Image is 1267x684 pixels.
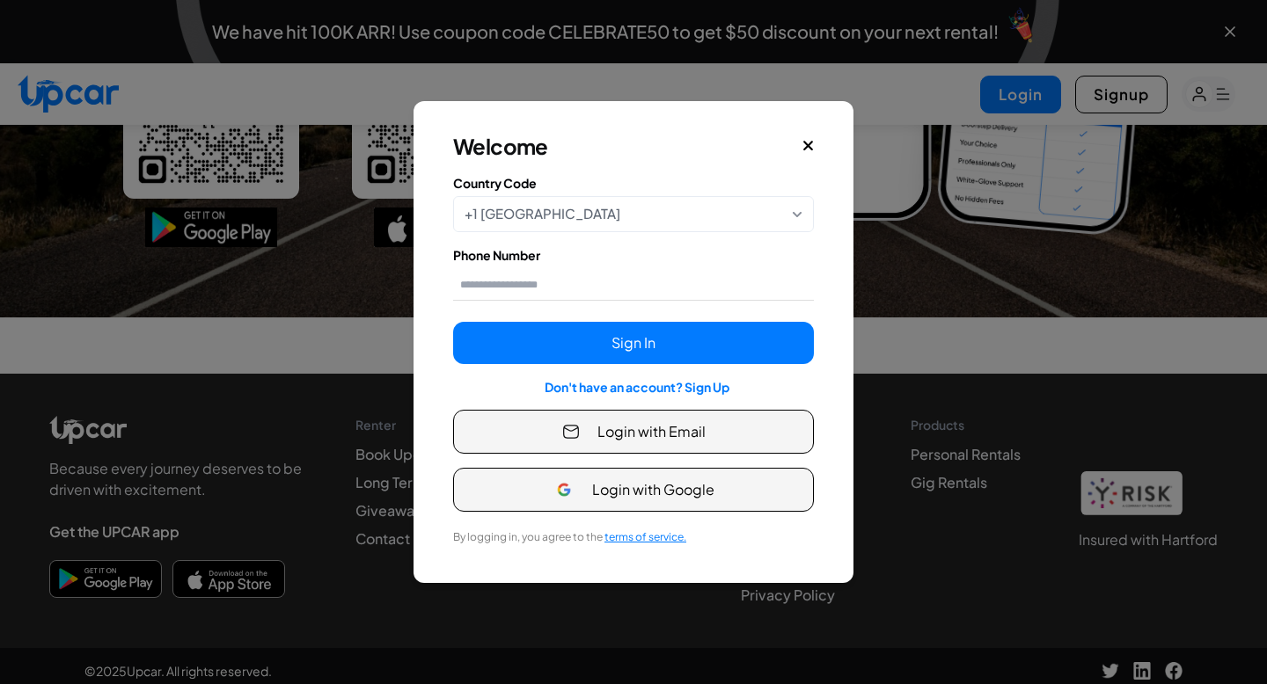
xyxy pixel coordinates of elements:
span: terms of service. [604,530,686,543]
button: Sign In [453,322,814,364]
span: Login with Email [597,421,706,442]
img: Google Icon [553,479,575,500]
span: +1 [GEOGRAPHIC_DATA] [465,204,620,224]
a: Don't have an account? Sign Up [545,379,729,395]
span: Login with Google [592,479,714,500]
button: Login with Email [453,410,814,454]
button: Close [802,138,815,154]
label: Country Code [453,174,814,193]
label: Phone Number [453,246,814,265]
label: By logging in, you agree to the [453,529,686,545]
h3: Welcome [453,132,548,160]
img: Email Icon [562,423,580,440]
button: Login with Google [453,468,814,512]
